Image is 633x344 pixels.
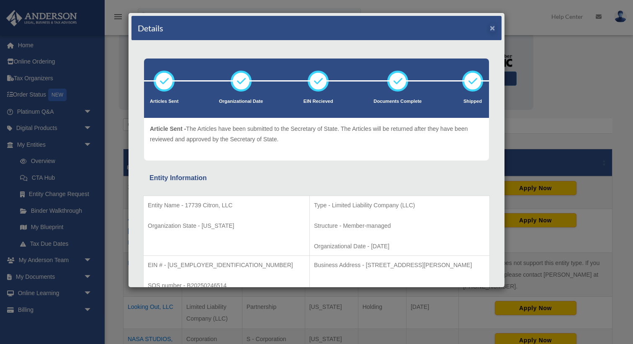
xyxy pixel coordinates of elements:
p: The Articles have been submitted to the Secretary of State. The Articles will be returned after t... [150,124,483,144]
p: Structure - Member-managed [314,221,485,231]
p: EIN # - [US_EMPLOYER_IDENTIFICATION_NUMBER] [148,260,305,270]
button: × [490,23,495,32]
p: EIN Recieved [304,97,333,106]
p: Entity Name - 17739 Citron, LLC [148,200,305,211]
span: Article Sent - [150,125,186,132]
p: Articles Sent [150,97,178,106]
p: Business Address - [STREET_ADDRESS][PERSON_NAME] [314,260,485,270]
p: SOS number - B20250246514 [148,280,305,291]
p: Documents Complete [373,97,422,106]
p: Type - Limited Liability Company (LLC) [314,200,485,211]
p: Organizational Date [219,97,263,106]
p: Organization State - [US_STATE] [148,221,305,231]
div: Entity Information [149,172,484,184]
p: Shipped [462,97,483,106]
p: Organizational Date - [DATE] [314,241,485,252]
h4: Details [138,22,163,34]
